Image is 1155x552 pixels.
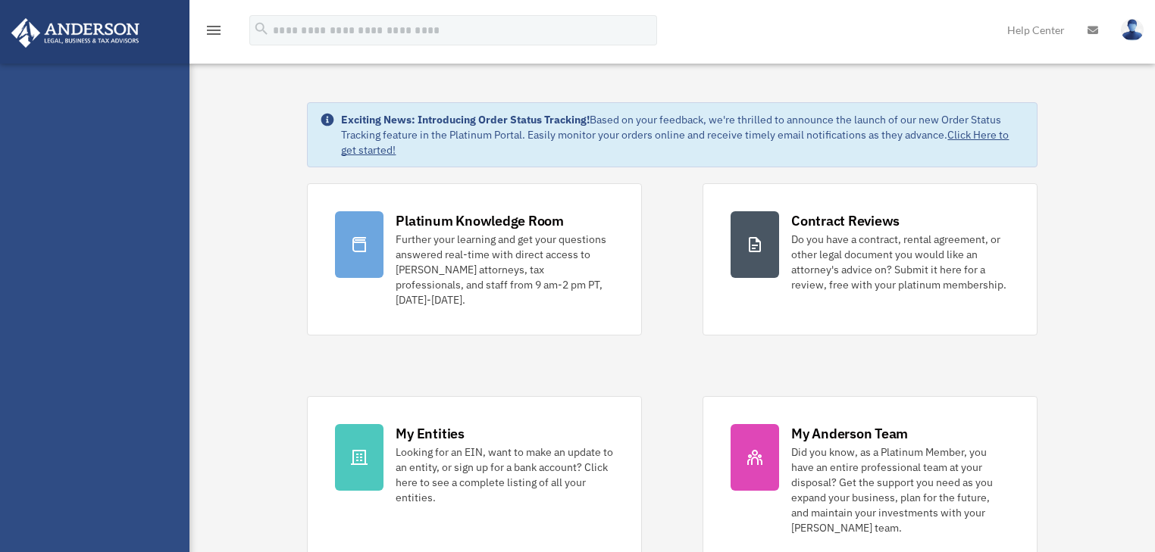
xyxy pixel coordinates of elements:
[341,112,1024,157] div: Based on your feedback, we're thrilled to announce the launch of our new Order Status Tracking fe...
[205,27,223,39] a: menu
[791,211,900,230] div: Contract Reviews
[396,444,614,505] div: Looking for an EIN, want to make an update to an entity, or sign up for a bank account? Click her...
[1121,19,1144,41] img: User Pic
[791,232,1009,292] div: Do you have a contract, rental agreement, or other legal document you would like an attorney's ad...
[791,444,1009,535] div: Did you know, as a Platinum Member, you have an entire professional team at your disposal? Get th...
[7,18,144,48] img: Anderson Advisors Platinum Portal
[396,232,614,307] div: Further your learning and get your questions answered real-time with direct access to [PERSON_NAM...
[703,183,1038,335] a: Contract Reviews Do you have a contract, rental agreement, or other legal document you would like...
[396,424,464,443] div: My Entities
[307,183,642,335] a: Platinum Knowledge Room Further your learning and get your questions answered real-time with dire...
[396,211,564,230] div: Platinum Knowledge Room
[253,20,270,37] i: search
[205,21,223,39] i: menu
[341,113,590,126] strong: Exciting News: Introducing Order Status Tracking!
[341,128,1009,157] a: Click Here to get started!
[791,424,908,443] div: My Anderson Team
